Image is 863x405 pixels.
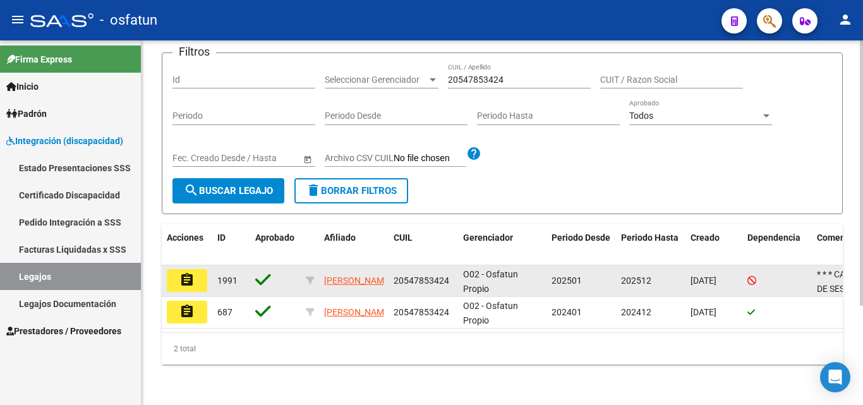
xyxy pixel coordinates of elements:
span: 202501 [552,275,582,286]
mat-icon: assignment [179,304,195,319]
span: Gerenciador [463,233,513,243]
h3: Filtros [172,43,216,61]
span: [DATE] [691,275,716,286]
datatable-header-cell: Periodo Hasta [616,224,685,266]
span: Periodo Desde [552,233,610,243]
span: 202401 [552,307,582,317]
datatable-header-cell: Aprobado [250,224,301,266]
span: [PERSON_NAME] [324,307,392,317]
button: Buscar Legajo [172,178,284,203]
input: Archivo CSV CUIL [394,153,466,164]
span: Firma Express [6,52,72,66]
span: 202412 [621,307,651,317]
span: 20547853424 [394,275,449,286]
datatable-header-cell: Periodo Desde [546,224,616,266]
span: 202512 [621,275,651,286]
span: Inicio [6,80,39,94]
mat-icon: search [184,183,199,198]
span: Seleccionar Gerenciador [325,75,427,85]
span: 1991 [217,275,238,286]
span: ID [217,233,226,243]
span: Borrar Filtros [306,185,397,196]
span: Buscar Legajo [184,185,273,196]
datatable-header-cell: Afiliado [319,224,389,266]
span: O02 - Osfatun Propio [463,301,518,325]
span: O02 - Osfatun Propio [463,269,518,294]
span: Creado [691,233,720,243]
span: 687 [217,307,232,317]
mat-icon: assignment [179,272,195,287]
span: CUIL [394,233,413,243]
span: Acciones [167,233,203,243]
button: Borrar Filtros [294,178,408,203]
datatable-header-cell: Creado [685,224,742,266]
mat-icon: person [838,12,853,27]
span: Integración (discapacidad) [6,134,123,148]
datatable-header-cell: CUIL [389,224,458,266]
datatable-header-cell: Acciones [162,224,212,266]
input: Fecha fin [229,153,291,164]
datatable-header-cell: Gerenciador [458,224,546,266]
datatable-header-cell: ID [212,224,250,266]
mat-icon: help [466,146,481,161]
span: Dependencia [747,233,800,243]
span: Aprobado [255,233,294,243]
div: Open Intercom Messenger [820,362,850,392]
span: Afiliado [324,233,356,243]
mat-icon: menu [10,12,25,27]
span: Archivo CSV CUIL [325,153,394,163]
span: Prestadores / Proveedores [6,324,121,338]
button: Open calendar [301,152,314,166]
span: 20547853424 [394,307,449,317]
span: Periodo Hasta [621,233,679,243]
datatable-header-cell: Dependencia [742,224,812,266]
span: [PERSON_NAME] [324,275,392,286]
span: - osfatun [100,6,157,34]
input: Fecha inicio [172,153,219,164]
span: Padrón [6,107,47,121]
span: Todos [629,111,653,121]
div: 2 total [162,333,843,365]
mat-icon: delete [306,183,321,198]
span: [DATE] [691,307,716,317]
